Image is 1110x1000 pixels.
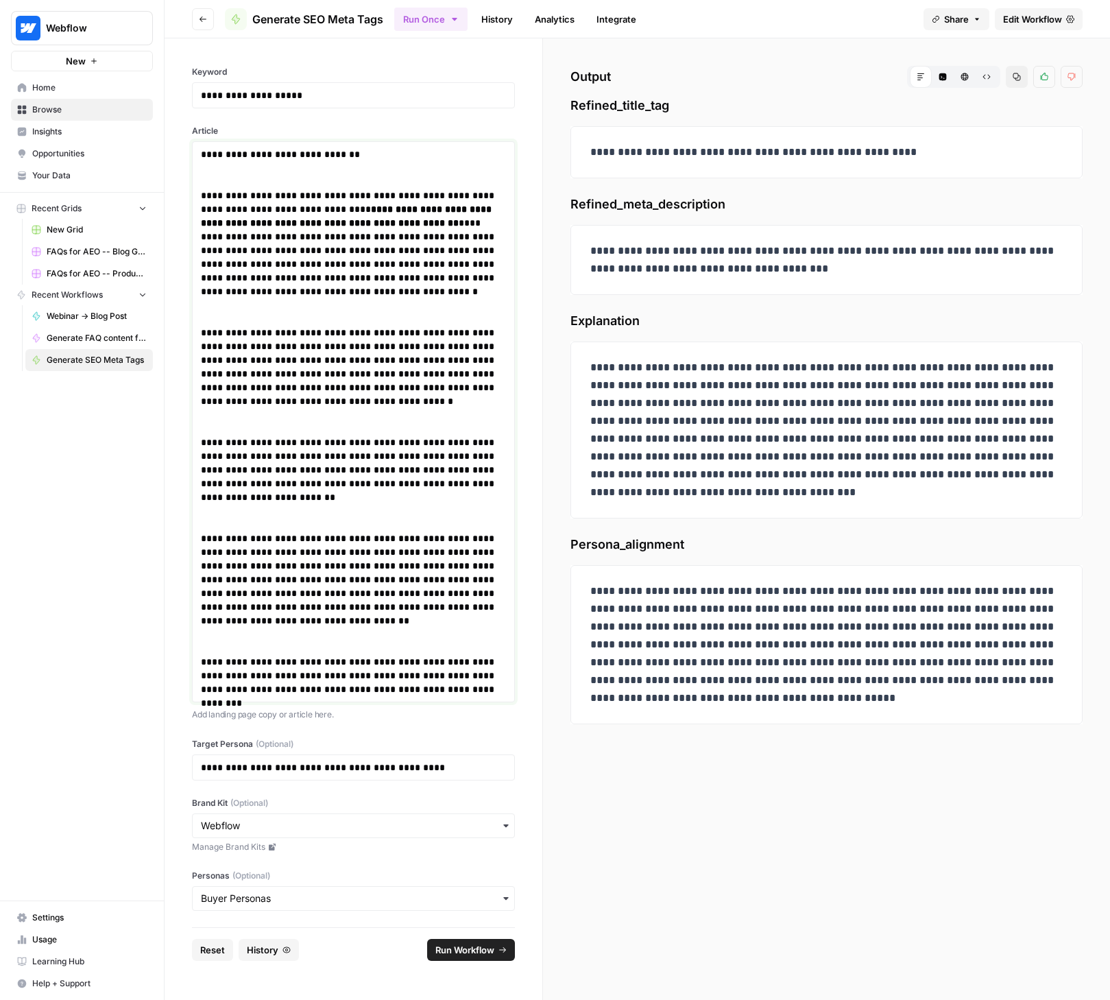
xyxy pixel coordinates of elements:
span: Webflow [46,21,129,35]
button: Run Workflow [427,939,515,961]
label: Article [192,125,515,137]
span: Usage [32,933,147,946]
button: Run Once [394,8,468,31]
a: Browse [11,99,153,121]
span: Persona_alignment [570,535,1083,554]
span: Your Data [32,169,147,182]
a: Edit Workflow [995,8,1083,30]
a: Integrate [588,8,644,30]
a: Generate FAQ content for AEO [Product/Features] [25,327,153,349]
a: Opportunities [11,143,153,165]
a: FAQs for AEO -- Blog Grid [25,241,153,263]
span: Recent Workflows [32,289,103,301]
span: Refined_title_tag [570,96,1083,115]
a: Generate SEO Meta Tags [25,349,153,371]
button: Recent Workflows [11,285,153,305]
input: Buyer Personas [201,892,506,905]
span: (Optional) [256,738,293,750]
span: Learning Hub [32,955,147,968]
button: Recent Grids [11,198,153,219]
label: Target Persona [192,738,515,750]
label: Personas [192,870,515,882]
button: New [11,51,153,71]
a: History [473,8,521,30]
p: Add landing page copy or article here. [192,708,515,722]
span: Recent Grids [32,202,82,215]
span: Webinar -> Blog Post [47,310,147,322]
input: Webflow [201,819,506,833]
span: Browse [32,104,147,116]
span: Insights [32,126,147,138]
a: Analytics [527,8,583,30]
a: Settings [11,907,153,929]
button: Share [924,8,989,30]
a: Your Data [11,165,153,187]
span: FAQs for AEO -- Blog Grid [47,246,147,258]
span: New Grid [47,224,147,236]
span: Reset [200,943,225,957]
span: (Optional) [232,870,270,882]
span: Help + Support [32,977,147,990]
a: Usage [11,929,153,951]
span: Generate SEO Meta Tags [47,354,147,366]
a: Webinar -> Blog Post [25,305,153,327]
img: Webflow Logo [16,16,40,40]
span: Explanation [570,311,1083,331]
span: Settings [32,912,147,924]
a: Generate SEO Meta Tags [225,8,383,30]
button: Help + Support [11,973,153,995]
span: New [66,54,86,68]
a: New Grid [25,219,153,241]
span: Generate SEO Meta Tags [252,11,383,27]
span: Opportunities [32,147,147,160]
a: Home [11,77,153,99]
span: Edit Workflow [1003,12,1062,26]
label: Brand Kit [192,797,515,809]
a: Manage Brand Kits [192,841,515,853]
a: Insights [11,121,153,143]
button: History [239,939,299,961]
span: FAQs for AEO -- Product/Features Pages Grid [47,267,147,280]
span: History [247,943,278,957]
span: Generate FAQ content for AEO [Product/Features] [47,332,147,344]
span: Refined_meta_description [570,195,1083,214]
label: Keyword [192,66,515,78]
span: (Optional) [230,797,268,809]
h2: Output [570,66,1083,88]
span: Home [32,82,147,94]
button: Reset [192,939,233,961]
a: Learning Hub [11,951,153,973]
a: FAQs for AEO -- Product/Features Pages Grid [25,263,153,285]
span: Share [944,12,969,26]
button: Workspace: Webflow [11,11,153,45]
span: Run Workflow [435,943,494,957]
